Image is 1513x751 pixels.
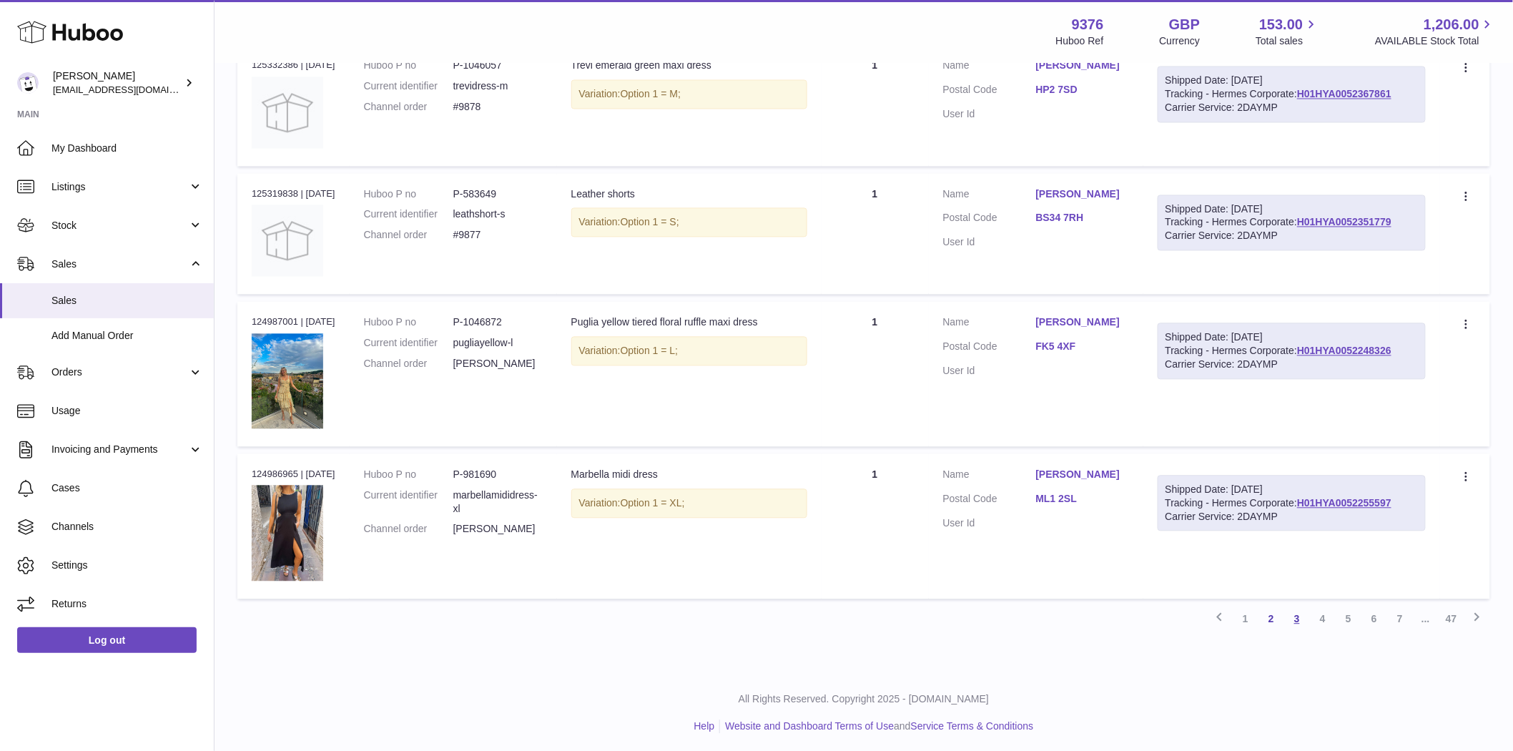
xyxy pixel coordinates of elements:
a: 153.00 Total sales [1256,15,1319,48]
div: Variation: [571,207,807,237]
a: 5 [1336,606,1361,632]
div: Carrier Service: 2DAYMP [1165,358,1418,371]
img: no-photo.jpg [252,205,323,276]
span: Orders [51,365,188,379]
img: 93761721047545.jpg [252,485,323,580]
div: Leather shorts [571,187,807,201]
a: 47 [1439,606,1464,632]
span: Total sales [1256,34,1319,48]
a: H01HYA0052351779 [1297,216,1391,227]
li: and [720,720,1033,733]
dt: Postal Code [943,340,1036,357]
p: All Rights Reserved. Copyright 2025 - [DOMAIN_NAME] [226,692,1502,706]
div: 124987001 | [DATE] [252,315,335,328]
a: Website and Dashboard Terms of Use [725,720,894,732]
a: 7 [1387,606,1413,632]
a: [PERSON_NAME] [1036,187,1129,201]
span: Settings [51,559,203,572]
a: 2 [1258,606,1284,632]
a: 1,206.00 AVAILABLE Stock Total [1375,15,1496,48]
div: Carrier Service: 2DAYMP [1165,101,1418,114]
div: Tracking - Hermes Corporate: [1158,323,1426,379]
div: [PERSON_NAME] [53,69,182,97]
dt: Name [943,468,1036,485]
span: Listings [51,180,188,194]
dt: User Id [943,107,1036,121]
div: Tracking - Hermes Corporate: [1158,195,1426,251]
dt: Postal Code [943,211,1036,228]
a: H01HYA0052255597 [1297,497,1391,509]
a: [PERSON_NAME] [1036,315,1129,329]
span: [EMAIL_ADDRESS][DOMAIN_NAME] [53,84,210,95]
dt: Huboo P no [364,315,453,329]
dt: Huboo P no [364,468,453,481]
a: [PERSON_NAME] [1036,59,1129,72]
span: Cases [51,481,203,495]
div: Huboo Ref [1056,34,1104,48]
td: 1 [822,173,929,294]
dt: Channel order [364,228,453,242]
a: BS34 7RH [1036,211,1129,225]
div: Puglia yellow tiered floral ruffle maxi dress [571,315,807,329]
strong: GBP [1169,15,1200,34]
div: 125332386 | [DATE] [252,59,335,72]
dd: [PERSON_NAME] [453,357,543,370]
td: 1 [822,453,929,599]
dt: User Id [943,364,1036,378]
a: 3 [1284,606,1310,632]
dd: marbellamididress-xl [453,489,543,516]
a: 4 [1310,606,1336,632]
div: Trevi emerald green maxi dress [571,59,807,72]
td: 1 [822,44,929,165]
a: Service Terms & Conditions [911,720,1034,732]
dd: [PERSON_NAME] [453,522,543,536]
div: 124986965 | [DATE] [252,468,335,481]
dd: P-583649 [453,187,543,201]
a: [PERSON_NAME] [1036,468,1129,481]
span: ... [1413,606,1439,632]
div: Shipped Date: [DATE] [1165,74,1418,87]
dt: Postal Code [943,83,1036,100]
div: 125319838 | [DATE] [252,187,335,200]
span: 153.00 [1259,15,1303,34]
dt: Channel order [364,357,453,370]
div: Variation: [571,336,807,365]
span: Option 1 = M; [621,88,681,99]
span: AVAILABLE Stock Total [1375,34,1496,48]
div: Currency [1160,34,1201,48]
dt: Current identifier [364,336,453,350]
span: Stock [51,219,188,232]
span: Returns [51,597,203,611]
dt: Current identifier [364,489,453,516]
div: Tracking - Hermes Corporate: [1158,66,1426,122]
a: H01HYA0052248326 [1297,345,1391,356]
dd: P-1046872 [453,315,543,329]
img: internalAdmin-9376@internal.huboo.com [17,72,39,94]
span: Add Manual Order [51,329,203,343]
span: Invoicing and Payments [51,443,188,456]
dt: Huboo P no [364,187,453,201]
dt: Name [943,187,1036,205]
span: Usage [51,404,203,418]
div: Carrier Service: 2DAYMP [1165,229,1418,242]
span: Option 1 = L; [621,345,679,356]
a: 6 [1361,606,1387,632]
span: Sales [51,257,188,271]
span: Option 1 = S; [621,216,679,227]
dd: trevidress-m [453,79,543,93]
a: H01HYA0052367861 [1297,88,1391,99]
div: Shipped Date: [DATE] [1165,483,1418,496]
dd: P-981690 [453,468,543,481]
a: Help [694,720,715,732]
div: Variation: [571,489,807,518]
a: Log out [17,627,197,653]
div: Marbella midi dress [571,468,807,481]
td: 1 [822,301,929,446]
dt: Channel order [364,100,453,114]
dt: Postal Code [943,492,1036,509]
dt: Channel order [364,522,453,536]
dd: P-1046057 [453,59,543,72]
a: FK5 4XF [1036,340,1129,353]
dt: Name [943,59,1036,76]
img: no-photo.jpg [252,77,323,148]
